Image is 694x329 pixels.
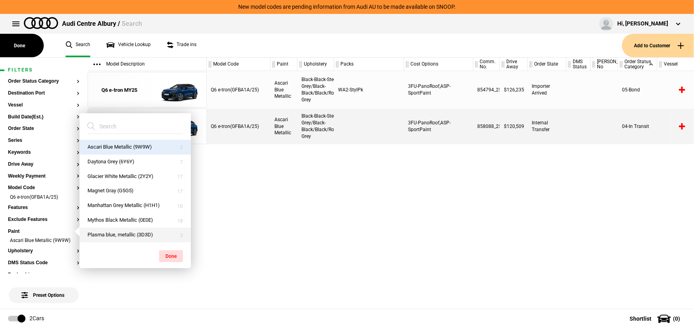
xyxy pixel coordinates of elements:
button: Drive Away [8,162,80,167]
img: Audi_GFBA1A_25_FW_9W9W_3FU_PAH_WA2_PY2_58Q_(Nadin:_3FU_58Q_C06_PAH_PY2_WA2)_ext.png [147,72,202,108]
span: Shortlist [630,316,651,321]
div: Q6 e-tron(GFBA1A/25) [207,108,270,144]
div: Order State [528,58,566,71]
button: Magnet Gray (G5G5) [80,184,191,198]
button: Mythos Black Metallic (0E0E) [80,213,191,228]
div: Model Description [87,58,206,71]
div: 3FU-PanoRoof,ASP-SportPaint [404,72,473,108]
div: Ascari Blue Metallic [270,72,297,108]
section: Upholstery [8,248,80,260]
div: Comm. No. [473,58,500,71]
span: Search [122,20,142,27]
div: Order Status Category [618,58,657,71]
div: [PERSON_NAME] No [591,58,618,71]
div: WA2-StylPk [334,72,404,108]
h1: Filters [8,68,80,73]
input: Search [87,119,173,134]
section: PaintAscari Blue Metallic (9W9W) [8,229,80,249]
section: DMS Status Code [8,260,80,272]
div: Q6 e-tron MY25 [102,87,138,94]
div: Paint [270,58,297,71]
div: $120,509 [500,108,528,144]
button: Exclude Features [8,217,80,223]
section: Order State [8,126,80,138]
div: 3FU-PanoRoof,ASP-SportPaint [404,108,473,144]
div: 04-In Transit [618,108,657,144]
button: Paint [8,229,80,234]
a: Search [66,34,90,57]
section: Exclude Features [8,217,80,229]
div: Upholstery [297,58,334,71]
button: Order State [8,126,80,132]
section: Order Status Category [8,79,80,91]
a: Trade ins [167,34,196,57]
div: Drive Away [500,58,527,71]
button: Glacier White Metallic (2Y2Y) [80,169,191,184]
div: 858088_25 [473,108,500,144]
img: Audi_GFBA1A_25_FW_9W9W_3FU_(Nadin:_3FU_C06)_ext.png [147,109,202,145]
button: Manhattan Grey Metallic (H1H1) [80,198,191,213]
section: Keywords [8,150,80,162]
img: audi.png [24,17,58,29]
div: Ascari Blue Metallic [270,108,297,144]
section: Drive Away [8,162,80,174]
button: Shortlist(0) [618,309,694,329]
button: Plasma blue, metallic (3D3D) [80,228,191,242]
a: Q6 e-tron MY25 [92,109,147,145]
button: Build Date(Est.) [8,114,80,120]
button: Series [8,138,80,143]
span: ( 0 ) [673,316,680,321]
div: $126,235 [500,72,528,108]
section: Features [8,205,80,217]
div: Black-Black-Steel Grey/Black-Black/Black/Rock Grey [297,108,334,144]
div: Black-Black-Steel Grey/Black-Black/Black/Rock Grey [297,72,334,108]
button: Order Status Category [8,79,80,84]
li: Q6 e-tron(GFBA1A/25) [8,194,80,202]
div: Hi, [PERSON_NAME] [617,20,668,28]
div: Q6 e-tron(GFBA1A/25) [207,72,270,108]
span: Preset Options [23,283,64,298]
a: Q6 e-tron MY25 [92,72,147,108]
button: Dealership [8,272,80,278]
div: 05-Bond [618,72,657,108]
div: 2 Cars [29,315,44,323]
div: Audi Centre Albury / [62,19,142,28]
button: Ascari Blue Metallic (9W9W) [80,140,191,155]
a: Vehicle Lookup [106,34,151,57]
button: Destination Port [8,91,80,96]
div: Importer Arrived [528,72,566,108]
div: Packs [334,58,404,71]
section: Destination Port [8,91,80,103]
div: Internal Transfer [528,108,566,144]
div: DMS Status [566,58,590,71]
button: Daytona Grey (6Y6Y) [80,155,191,169]
button: Keywords [8,150,80,155]
button: Model Code [8,185,80,191]
section: Model CodeQ6 e-tron(GFBA1A/25) [8,185,80,205]
li: Ascari Blue Metallic (9W9W) [8,237,80,245]
section: Dealership [8,272,80,284]
button: Weekly Payment [8,174,80,179]
section: Vessel [8,103,80,114]
div: Model Code [207,58,270,71]
button: Upholstery [8,248,80,254]
section: Series [8,138,80,150]
button: DMS Status Code [8,260,80,266]
div: 854794_25 [473,72,500,108]
div: Cost Options [404,58,473,71]
section: Weekly Payment [8,174,80,186]
button: Done [159,250,183,262]
button: Features [8,205,80,211]
button: Vessel [8,103,80,108]
section: Build Date(Est.) [8,114,80,126]
button: Add to Customer [622,34,694,57]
